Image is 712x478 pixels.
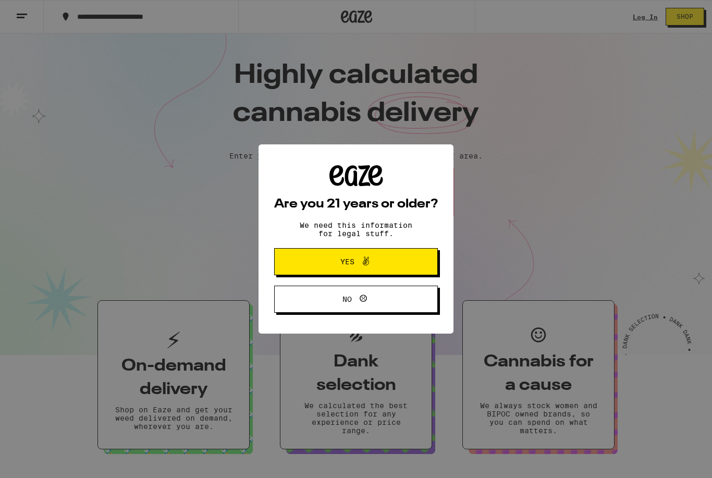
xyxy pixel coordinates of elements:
[6,7,75,16] span: Hi. Need any help?
[274,198,438,211] h2: Are you 21 years or older?
[274,248,438,275] button: Yes
[340,258,354,265] span: Yes
[274,286,438,313] button: No
[342,296,352,303] span: No
[291,221,421,238] p: We need this information for legal stuff.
